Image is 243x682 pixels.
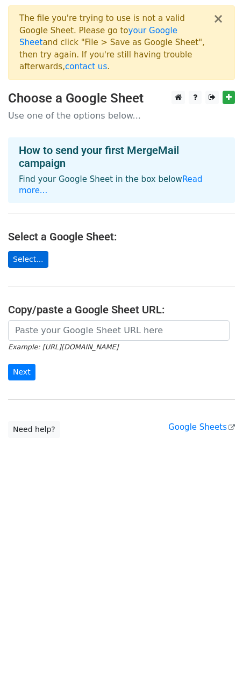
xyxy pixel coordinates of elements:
[8,251,48,268] a: Select...
[8,421,60,438] a: Need help?
[19,12,213,73] div: The file you're trying to use is not a valid Google Sheet. Please go to and click "File > Save as...
[19,26,177,48] a: your Google Sheet
[168,422,235,432] a: Google Sheets
[8,303,235,316] h4: Copy/paste a Google Sheet URL:
[19,144,224,170] h4: How to send your first MergeMail campaign
[8,110,235,121] p: Use one of the options below...
[8,320,230,341] input: Paste your Google Sheet URL here
[189,630,243,682] iframe: Chat Widget
[213,12,224,25] button: ×
[8,91,235,106] h3: Choose a Google Sheet
[8,364,35,380] input: Next
[8,343,118,351] small: Example: [URL][DOMAIN_NAME]
[19,174,203,195] a: Read more...
[8,230,235,243] h4: Select a Google Sheet:
[19,174,224,196] p: Find your Google Sheet in the box below
[65,62,107,71] a: contact us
